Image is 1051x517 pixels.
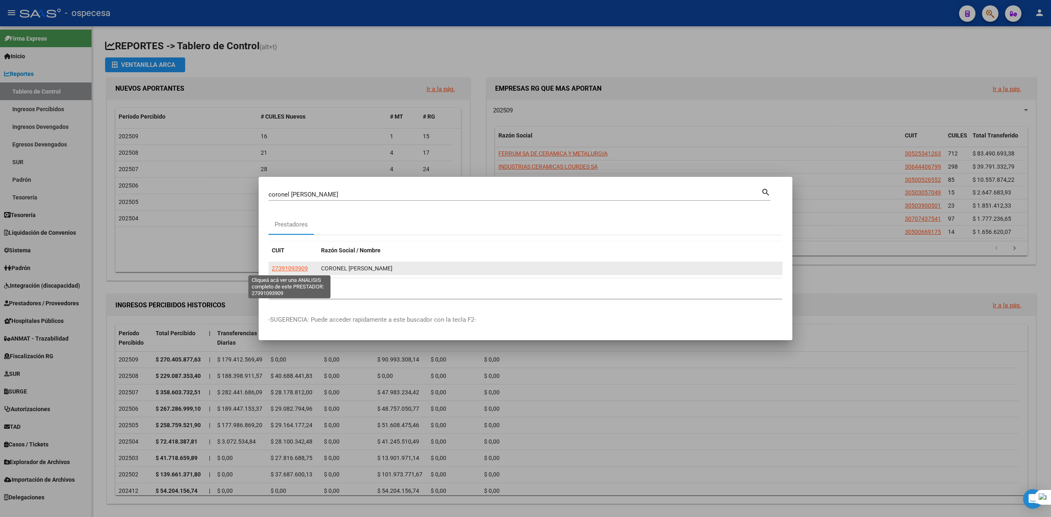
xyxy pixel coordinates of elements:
[268,278,783,299] div: 1 total
[318,242,783,259] datatable-header-cell: Razón Social / Nombre
[268,315,783,325] p: -SUGERENCIA: Puede acceder rapidamente a este buscador con la tecla F2-
[761,187,771,197] mat-icon: search
[268,242,318,259] datatable-header-cell: CUIT
[1023,489,1043,509] div: Open Intercom Messenger
[275,220,308,229] div: Prestadores
[321,247,381,254] span: Razón Social / Nombre
[272,265,308,272] span: 27391093909
[272,247,285,254] span: CUIT
[321,264,779,273] div: CORONEL [PERSON_NAME]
